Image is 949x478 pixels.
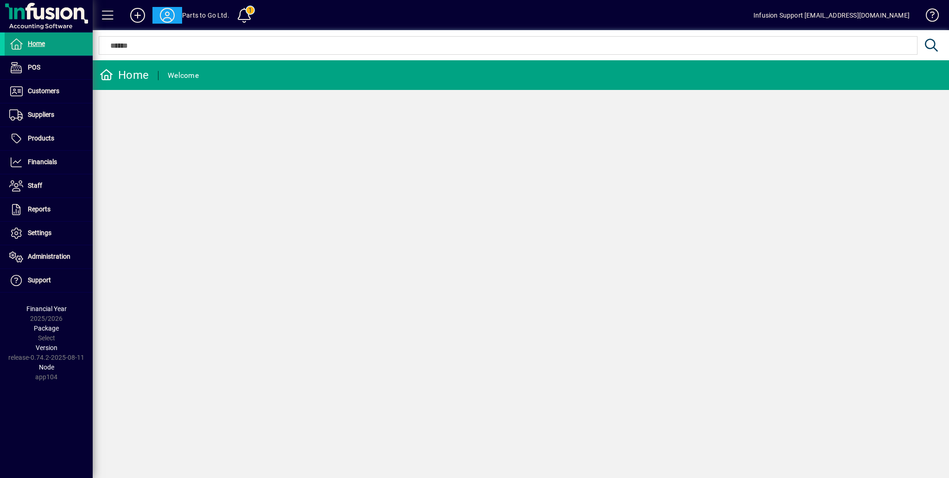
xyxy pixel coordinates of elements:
a: Knowledge Base [919,2,937,32]
div: Infusion Support [EMAIL_ADDRESS][DOMAIN_NAME] [753,8,910,23]
a: Financials [5,151,93,174]
a: Customers [5,80,93,103]
span: Support [28,276,51,284]
span: Financial Year [26,305,67,312]
a: Products [5,127,93,150]
button: Add [123,7,152,24]
span: Suppliers [28,111,54,118]
span: Home [28,40,45,47]
span: Financials [28,158,57,166]
span: POS [28,64,40,71]
div: Parts to Go Ltd. [182,8,229,23]
span: Package [34,325,59,332]
span: Version [36,344,57,351]
span: Administration [28,253,70,260]
span: Products [28,134,54,142]
a: Support [5,269,93,292]
span: Customers [28,87,59,95]
a: Reports [5,198,93,221]
span: Settings [28,229,51,236]
span: Reports [28,205,51,213]
a: POS [5,56,93,79]
a: Staff [5,174,93,198]
div: Home [100,68,149,83]
button: Profile [152,7,182,24]
span: Staff [28,182,42,189]
span: Node [39,363,54,371]
a: Suppliers [5,103,93,127]
a: Administration [5,245,93,268]
a: Settings [5,222,93,245]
